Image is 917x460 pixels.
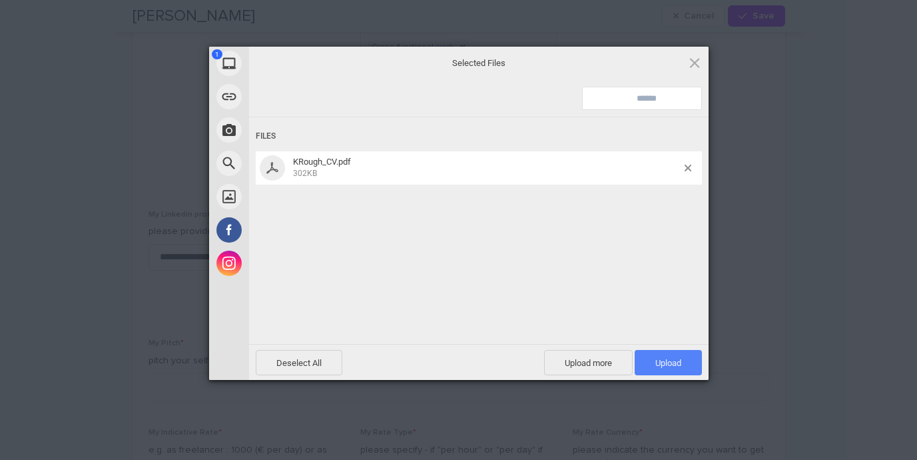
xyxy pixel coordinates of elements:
div: Web Search [209,147,369,180]
span: Deselect All [256,350,342,375]
span: KRough_CV.pdf [289,157,685,179]
div: Link (URL) [209,80,369,113]
div: Take Photo [209,113,369,147]
div: Unsplash [209,180,369,213]
span: Upload [655,358,681,368]
div: My Device [209,47,369,80]
span: Upload [635,350,702,375]
span: 1 [212,49,222,59]
div: Files [256,124,702,149]
span: Selected Files [346,57,612,69]
span: 302KB [293,169,317,178]
span: KRough_CV.pdf [293,157,351,167]
div: Facebook [209,213,369,247]
div: Instagram [209,247,369,280]
span: Click here or hit ESC to close picker [687,55,702,70]
span: Upload more [544,350,633,375]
